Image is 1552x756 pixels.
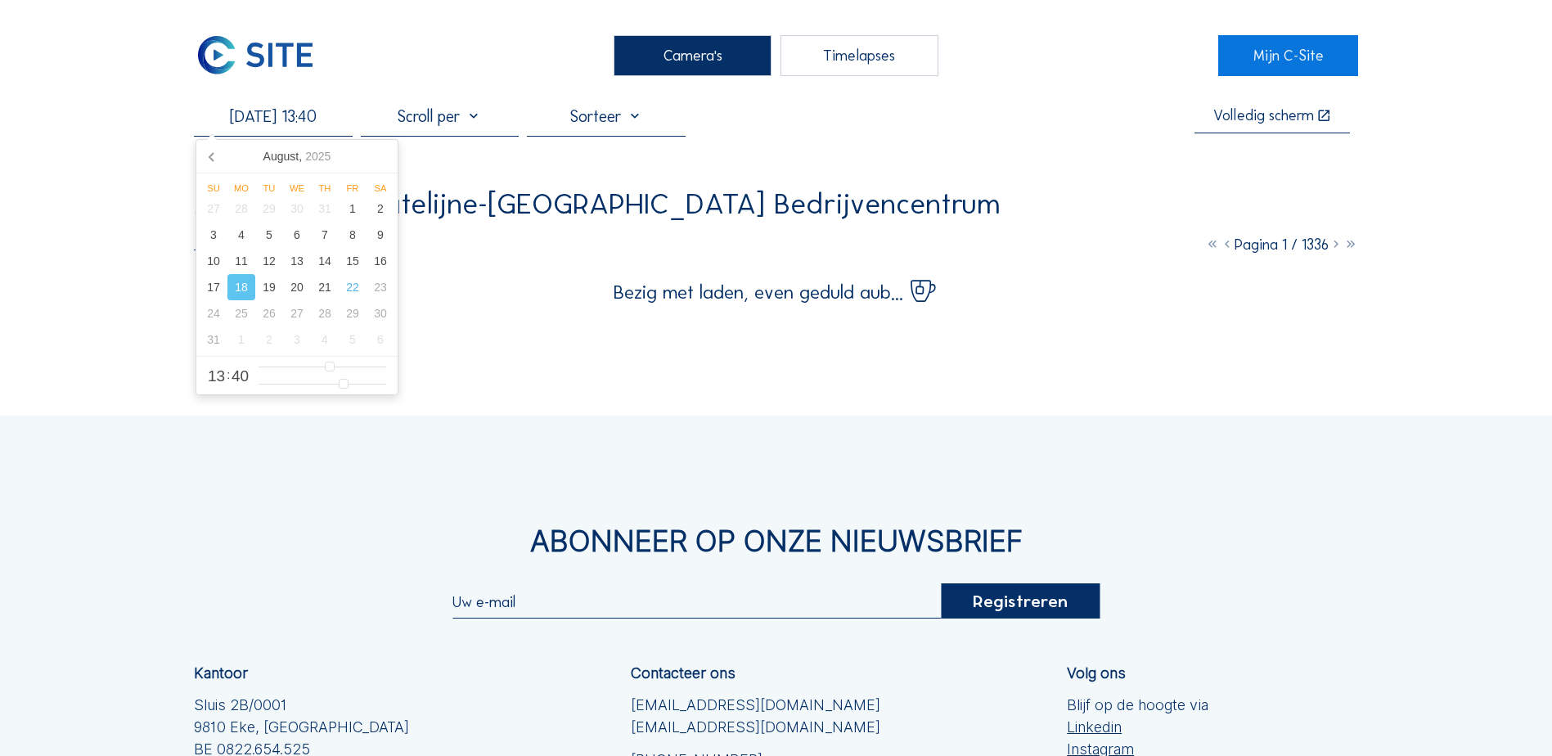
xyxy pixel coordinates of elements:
div: 27 [283,300,311,326]
div: Registreren [942,583,1100,619]
span: Bezig met laden, even geduld aub... [614,283,903,302]
div: 29 [255,196,283,222]
div: Su [200,183,227,193]
div: 29 [339,300,367,326]
div: 23 [367,274,394,300]
div: Mo [227,183,255,193]
div: 13 [283,248,311,274]
div: Volg ons [1067,666,1126,681]
div: 27 [200,196,227,222]
div: Abonneer op onze nieuwsbrief [194,526,1358,556]
div: 19 [255,274,283,300]
a: Mijn C-Site [1218,35,1358,76]
span: 13 [208,368,225,384]
div: 9 [367,222,394,248]
div: Martal / Sint-Katelijne-[GEOGRAPHIC_DATA] Bedrijvencentrum [194,189,1001,218]
div: Fr [339,183,367,193]
a: [EMAIL_ADDRESS][DOMAIN_NAME] [631,694,880,716]
div: 5 [255,222,283,248]
div: 17 [200,274,227,300]
div: Volledig scherm [1213,108,1314,124]
div: 20 [283,274,311,300]
div: 25 [227,300,255,326]
div: 31 [200,326,227,353]
input: Uw e-mail [452,593,942,611]
div: 2 [367,196,394,222]
div: 2 [255,326,283,353]
div: 8 [339,222,367,248]
a: C-SITE Logo [194,35,334,76]
div: 28 [311,300,339,326]
div: 14 [311,248,339,274]
div: 1 [227,326,255,353]
div: 3 [283,326,311,353]
div: 30 [367,300,394,326]
input: Zoek op datum 󰅀 [194,106,352,126]
i: 2025 [305,150,331,163]
div: Camera 1 [194,232,353,252]
div: 3 [200,222,227,248]
div: 16 [367,248,394,274]
div: 21 [311,274,339,300]
div: 11 [227,248,255,274]
div: Sa [367,183,394,193]
div: August, [257,143,338,169]
div: 22 [339,274,367,300]
div: 7 [311,222,339,248]
div: 24 [200,300,227,326]
div: 12 [255,248,283,274]
div: 6 [283,222,311,248]
div: Kantoor [194,666,248,681]
img: C-SITE Logo [194,35,316,76]
div: 6 [367,326,394,353]
div: Contacteer ons [631,666,736,681]
div: 10 [200,248,227,274]
div: 28 [227,196,255,222]
div: We [283,183,311,193]
a: [EMAIL_ADDRESS][DOMAIN_NAME] [631,716,880,738]
div: 4 [311,326,339,353]
div: Th [311,183,339,193]
div: 5 [339,326,367,353]
div: 4 [227,222,255,248]
div: 15 [339,248,367,274]
span: : [227,369,230,380]
a: Linkedin [1067,716,1208,738]
span: 40 [232,368,249,384]
span: Pagina 1 / 1336 [1235,236,1329,254]
div: 1 [339,196,367,222]
div: Camera's [614,35,772,76]
div: 30 [283,196,311,222]
div: 26 [255,300,283,326]
div: Tu [255,183,283,193]
div: 31 [311,196,339,222]
div: Timelapses [780,35,938,76]
div: 18 [227,274,255,300]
